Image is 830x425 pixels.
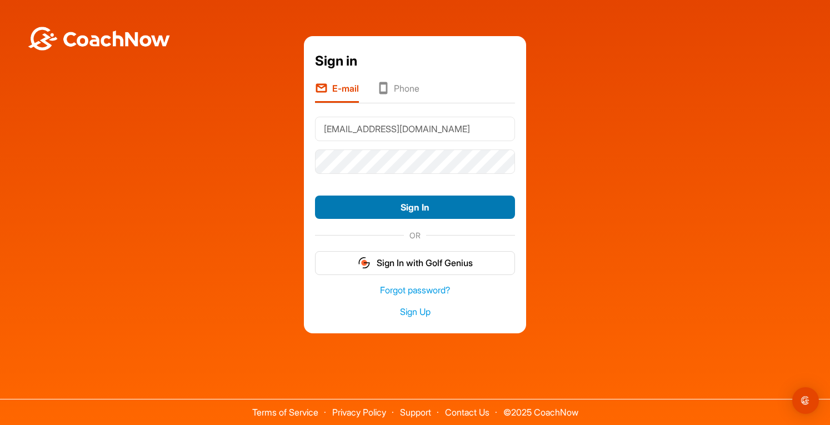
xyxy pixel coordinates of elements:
span: © 2025 CoachNow [498,399,584,417]
li: Phone [377,82,419,103]
li: E-mail [315,82,359,103]
a: Sign Up [315,306,515,318]
a: Contact Us [445,407,489,418]
a: Forgot password? [315,284,515,297]
img: gg_logo [357,256,371,269]
button: Sign In with Golf Genius [315,251,515,275]
div: Open Intercom Messenger [792,387,819,414]
button: Sign In [315,196,515,219]
span: OR [404,229,426,241]
a: Terms of Service [252,407,318,418]
img: BwLJSsUCoWCh5upNqxVrqldRgqLPVwmV24tXu5FoVAoFEpwwqQ3VIfuoInZCoVCoTD4vwADAC3ZFMkVEQFDAAAAAElFTkSuQmCC [27,27,171,51]
div: Sign in [315,51,515,71]
a: Support [400,407,431,418]
input: E-mail [315,117,515,141]
a: Privacy Policy [332,407,386,418]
